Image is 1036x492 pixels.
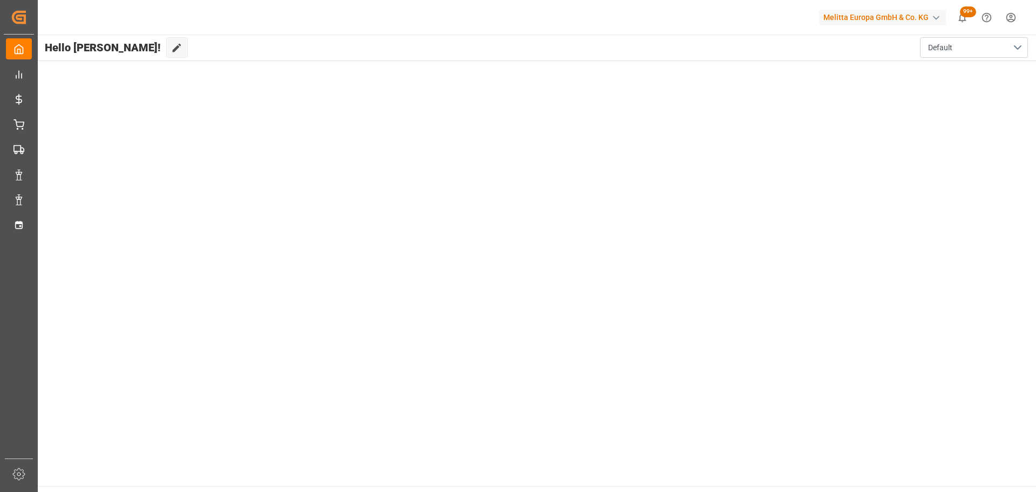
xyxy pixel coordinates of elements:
[928,42,952,53] span: Default
[974,5,999,30] button: Help Center
[950,5,974,30] button: show 100 new notifications
[920,37,1028,58] button: open menu
[960,6,976,17] span: 99+
[819,10,946,25] div: Melitta Europa GmbH & Co. KG
[819,7,950,28] button: Melitta Europa GmbH & Co. KG
[45,37,161,58] span: Hello [PERSON_NAME]!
